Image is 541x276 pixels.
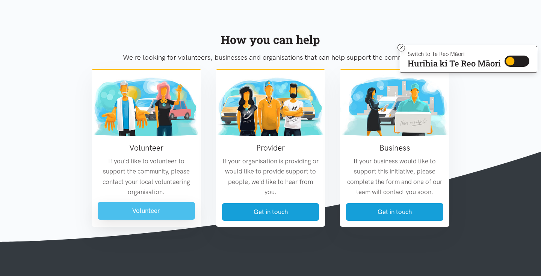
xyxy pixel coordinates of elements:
[408,60,501,67] p: Hurihia ki Te Reo Māori
[408,52,501,56] p: Switch to Te Reo Māori
[222,142,319,153] h3: Provider
[346,156,443,197] p: If your business would like to support this initiative, please complete the form and one of our t...
[98,156,195,197] p: If you'd like to volunteer to support the community, please contact your local volunteering organ...
[98,142,195,153] h3: Volunteer
[98,202,195,220] a: Volunteer
[92,52,449,63] p: We're looking for volunteers, businesses and organisations that can help support the community
[346,142,443,153] h3: Business
[346,203,443,221] a: Get in touch
[92,30,449,49] div: How you can help
[222,156,319,197] p: If your organisation is providing or would like to provide support to people, we'd like to hear f...
[222,203,319,221] a: Get in touch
